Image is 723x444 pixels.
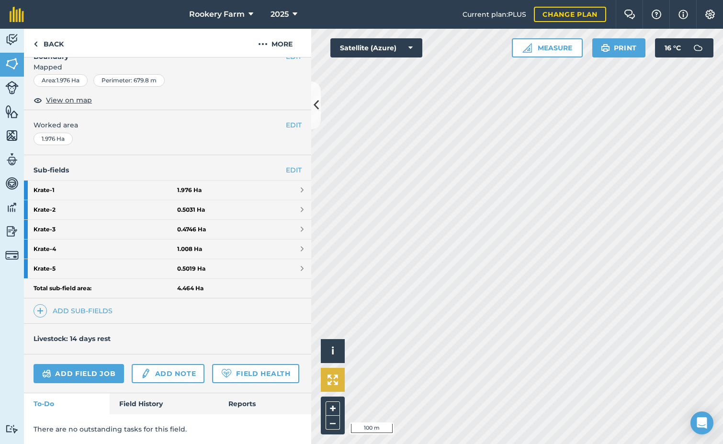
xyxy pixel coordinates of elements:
img: svg+xml;base64,PHN2ZyB4bWxucz0iaHR0cDovL3d3dy53My5vcmcvMjAwMC9zdmciIHdpZHRoPSI1NiIgaGVpZ2h0PSI2MC... [5,104,19,119]
span: Mapped [24,62,311,72]
button: 16 °C [655,38,713,57]
img: svg+xml;base64,PD94bWwgdmVyc2lvbj0iMS4wIiBlbmNvZGluZz0idXRmLTgiPz4KPCEtLSBHZW5lcmF0b3I6IEFkb2JlIE... [5,249,19,262]
img: svg+xml;base64,PD94bWwgdmVyc2lvbj0iMS4wIiBlbmNvZGluZz0idXRmLTgiPz4KPCEtLSBHZW5lcmF0b3I6IEFkb2JlIE... [5,176,19,191]
p: There are no outstanding tasks for this field. [34,424,302,434]
strong: Krate - 3 [34,220,177,239]
img: svg+xml;base64,PHN2ZyB4bWxucz0iaHR0cDovL3d3dy53My5vcmcvMjAwMC9zdmciIHdpZHRoPSI1NiIgaGVpZ2h0PSI2MC... [5,57,19,71]
a: Field Health [212,364,299,383]
a: Add field job [34,364,124,383]
a: Change plan [534,7,606,22]
button: Measure [512,38,583,57]
span: Rookery Farm [189,9,245,20]
span: 16 ° C [665,38,681,57]
strong: Krate - 2 [34,200,177,219]
a: Krate-20.5031 Ha [24,200,311,219]
img: svg+xml;base64,PD94bWwgdmVyc2lvbj0iMS4wIiBlbmNvZGluZz0idXRmLTgiPz4KPCEtLSBHZW5lcmF0b3I6IEFkb2JlIE... [42,368,51,379]
button: More [239,29,311,57]
img: svg+xml;base64,PHN2ZyB4bWxucz0iaHR0cDovL3d3dy53My5vcmcvMjAwMC9zdmciIHdpZHRoPSIxNCIgaGVpZ2h0PSIyNC... [37,305,44,317]
img: svg+xml;base64,PD94bWwgdmVyc2lvbj0iMS4wIiBlbmNvZGluZz0idXRmLTgiPz4KPCEtLSBHZW5lcmF0b3I6IEFkb2JlIE... [5,424,19,433]
button: View on map [34,94,92,106]
div: Perimeter : 679.8 m [93,74,165,87]
span: 2025 [271,9,289,20]
button: i [321,339,345,363]
img: svg+xml;base64,PD94bWwgdmVyc2lvbj0iMS4wIiBlbmNvZGluZz0idXRmLTgiPz4KPCEtLSBHZW5lcmF0b3I6IEFkb2JlIE... [689,38,708,57]
strong: Krate - 5 [34,259,177,278]
span: Worked area [34,120,302,130]
img: A question mark icon [651,10,662,19]
strong: 0.5019 Ha [177,265,205,273]
strong: 0.4746 Ha [177,226,206,233]
a: Krate-50.5019 Ha [24,259,311,278]
a: To-Do [24,393,110,414]
strong: Krate - 1 [34,181,177,200]
button: Satellite (Azure) [330,38,422,57]
img: Two speech bubbles overlapping with the left bubble in the forefront [624,10,635,19]
img: A cog icon [704,10,716,19]
a: Reports [219,393,311,414]
strong: 1.008 Ha [177,245,202,253]
img: Ruler icon [522,43,532,53]
a: EDIT [286,165,302,175]
a: Add note [132,364,204,383]
strong: 1.976 Ha [177,186,202,194]
strong: Krate - 4 [34,239,177,259]
img: svg+xml;base64,PHN2ZyB4bWxucz0iaHR0cDovL3d3dy53My5vcmcvMjAwMC9zdmciIHdpZHRoPSI5IiBoZWlnaHQ9IjI0Ii... [34,38,38,50]
button: Print [592,38,646,57]
strong: 4.464 Ha [177,285,203,292]
a: Back [24,29,73,57]
strong: Total sub-field area: [34,285,177,292]
strong: 0.5031 Ha [177,206,205,214]
img: svg+xml;base64,PHN2ZyB4bWxucz0iaHR0cDovL3d3dy53My5vcmcvMjAwMC9zdmciIHdpZHRoPSIxOSIgaGVpZ2h0PSIyNC... [601,42,610,54]
img: svg+xml;base64,PD94bWwgdmVyc2lvbj0iMS4wIiBlbmNvZGluZz0idXRmLTgiPz4KPCEtLSBHZW5lcmF0b3I6IEFkb2JlIE... [5,33,19,47]
a: Krate-30.4746 Ha [24,220,311,239]
a: Add sub-fields [34,304,116,318]
span: View on map [46,95,92,105]
span: i [331,345,334,357]
a: Field History [110,393,218,414]
a: Krate-41.008 Ha [24,239,311,259]
button: – [326,416,340,430]
img: svg+xml;base64,PHN2ZyB4bWxucz0iaHR0cDovL3d3dy53My5vcmcvMjAwMC9zdmciIHdpZHRoPSIxOCIgaGVpZ2h0PSIyNC... [34,94,42,106]
a: Krate-11.976 Ha [24,181,311,200]
h4: Sub-fields [24,165,311,175]
button: + [326,401,340,416]
button: EDIT [286,120,302,130]
img: svg+xml;base64,PD94bWwgdmVyc2lvbj0iMS4wIiBlbmNvZGluZz0idXRmLTgiPz4KPCEtLSBHZW5lcmF0b3I6IEFkb2JlIE... [5,200,19,215]
img: svg+xml;base64,PHN2ZyB4bWxucz0iaHR0cDovL3d3dy53My5vcmcvMjAwMC9zdmciIHdpZHRoPSI1NiIgaGVpZ2h0PSI2MC... [5,128,19,143]
span: Current plan : PLUS [463,9,526,20]
div: Area : 1.976 Ha [34,74,88,87]
img: svg+xml;base64,PHN2ZyB4bWxucz0iaHR0cDovL3d3dy53My5vcmcvMjAwMC9zdmciIHdpZHRoPSIyMCIgaGVpZ2h0PSIyNC... [258,38,268,50]
h4: Livestock: 14 days rest [34,334,111,343]
img: fieldmargin Logo [10,7,24,22]
img: Four arrows, one pointing top left, one top right, one bottom right and the last bottom left [328,375,338,385]
img: svg+xml;base64,PD94bWwgdmVyc2lvbj0iMS4wIiBlbmNvZGluZz0idXRmLTgiPz4KPCEtLSBHZW5lcmF0b3I6IEFkb2JlIE... [5,81,19,94]
div: Open Intercom Messenger [690,411,713,434]
img: svg+xml;base64,PHN2ZyB4bWxucz0iaHR0cDovL3d3dy53My5vcmcvMjAwMC9zdmciIHdpZHRoPSIxNyIgaGVpZ2h0PSIxNy... [678,9,688,20]
img: svg+xml;base64,PD94bWwgdmVyc2lvbj0iMS4wIiBlbmNvZGluZz0idXRmLTgiPz4KPCEtLSBHZW5lcmF0b3I6IEFkb2JlIE... [5,224,19,239]
div: 1.976 Ha [34,133,73,145]
img: svg+xml;base64,PD94bWwgdmVyc2lvbj0iMS4wIiBlbmNvZGluZz0idXRmLTgiPz4KPCEtLSBHZW5lcmF0b3I6IEFkb2JlIE... [5,152,19,167]
img: svg+xml;base64,PD94bWwgdmVyc2lvbj0iMS4wIiBlbmNvZGluZz0idXRmLTgiPz4KPCEtLSBHZW5lcmF0b3I6IEFkb2JlIE... [140,368,151,379]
